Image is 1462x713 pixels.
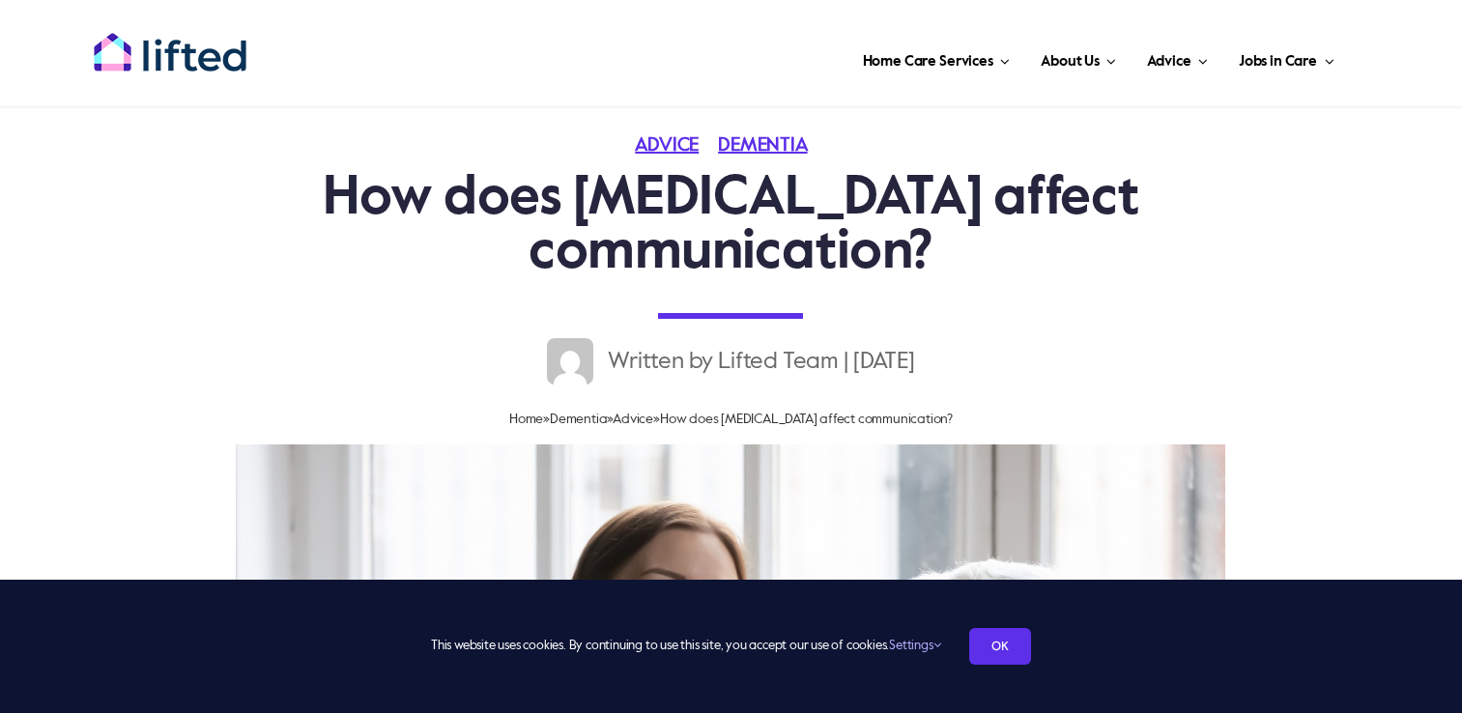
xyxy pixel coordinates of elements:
[1041,46,1100,77] span: About Us
[863,46,993,77] span: Home Care Services
[889,640,940,652] a: Settings
[635,136,718,156] a: Advice
[969,628,1031,665] a: OK
[635,136,826,156] span: Categories: ,
[660,413,953,426] span: How does [MEDICAL_DATA] affect communication?
[509,413,953,426] span: » » »
[509,413,543,426] a: Home
[431,631,940,662] span: This website uses cookies. By continuing to use this site, you accept our use of cookies.
[1035,29,1122,87] a: About Us
[718,136,826,156] a: Dementia
[93,32,247,51] a: lifted-logo
[1141,29,1213,87] a: Advice
[1233,29,1340,87] a: Jobs in Care
[613,413,653,426] a: Advice
[226,172,1237,280] h1: How does [MEDICAL_DATA] affect communication?
[1147,46,1190,77] span: Advice
[550,413,607,426] a: Dementia
[226,404,1237,435] nav: Breadcrumb
[1239,46,1317,77] span: Jobs in Care
[857,29,1017,87] a: Home Care Services
[310,29,1340,87] nav: Main Menu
